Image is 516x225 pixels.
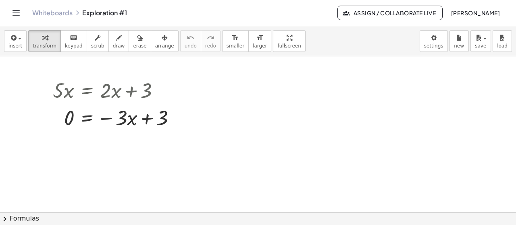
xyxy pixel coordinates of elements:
[449,30,469,52] button: new
[227,43,244,49] span: smaller
[207,33,214,43] i: redo
[113,43,125,49] span: draw
[155,43,174,49] span: arrange
[32,9,73,17] a: Whiteboards
[87,30,109,52] button: scrub
[91,43,104,49] span: scrub
[180,30,201,52] button: undoundo
[187,33,194,43] i: undo
[277,43,301,49] span: fullscreen
[65,43,83,49] span: keypad
[444,6,506,20] button: [PERSON_NAME]
[4,30,27,52] button: insert
[231,33,239,43] i: format_size
[70,33,77,43] i: keyboard
[493,30,512,52] button: load
[33,43,56,49] span: transform
[108,30,129,52] button: draw
[273,30,305,52] button: fullscreen
[129,30,151,52] button: erase
[256,33,264,43] i: format_size
[248,30,271,52] button: format_sizelarger
[133,43,146,49] span: erase
[420,30,448,52] button: settings
[185,43,197,49] span: undo
[337,6,443,20] button: Assign / Collaborate Live
[454,43,464,49] span: new
[151,30,179,52] button: arrange
[424,43,443,49] span: settings
[28,30,61,52] button: transform
[201,30,221,52] button: redoredo
[205,43,216,49] span: redo
[253,43,267,49] span: larger
[8,43,22,49] span: insert
[222,30,249,52] button: format_sizesmaller
[10,6,23,19] button: Toggle navigation
[497,43,508,49] span: load
[60,30,87,52] button: keyboardkeypad
[344,9,436,17] span: Assign / Collaborate Live
[451,9,500,17] span: [PERSON_NAME]
[470,30,491,52] button: save
[475,43,486,49] span: save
